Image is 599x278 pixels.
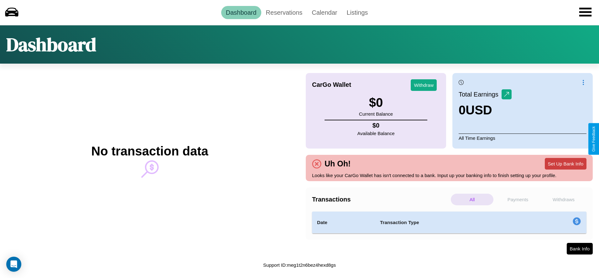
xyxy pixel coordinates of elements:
[312,196,449,203] h4: Transactions
[542,194,585,205] p: Withdraws
[459,103,512,117] h3: 0 USD
[411,79,437,91] button: Withdraw
[321,159,354,168] h4: Uh Oh!
[357,122,395,129] h4: $ 0
[307,6,342,19] a: Calendar
[567,243,593,254] button: Bank Info
[497,194,539,205] p: Payments
[380,219,522,226] h4: Transaction Type
[261,6,307,19] a: Reservations
[312,81,351,88] h4: CarGo Wallet
[591,126,596,152] div: Give Feedback
[359,110,393,118] p: Current Balance
[342,6,372,19] a: Listings
[6,257,21,272] div: Open Intercom Messenger
[359,96,393,110] h3: $ 0
[312,212,586,233] table: simple table
[459,89,502,100] p: Total Earnings
[451,194,493,205] p: All
[263,261,336,269] p: Support ID: meg1t2n6bez4hexd8gs
[221,6,261,19] a: Dashboard
[91,144,208,158] h2: No transaction data
[545,158,586,170] button: Set Up Bank Info
[317,219,370,226] h4: Date
[459,134,586,142] p: All Time Earnings
[6,32,96,57] h1: Dashboard
[357,129,395,138] p: Available Balance
[312,171,586,180] p: Looks like your CarGo Wallet has isn't connected to a bank. Input up your banking info to finish ...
